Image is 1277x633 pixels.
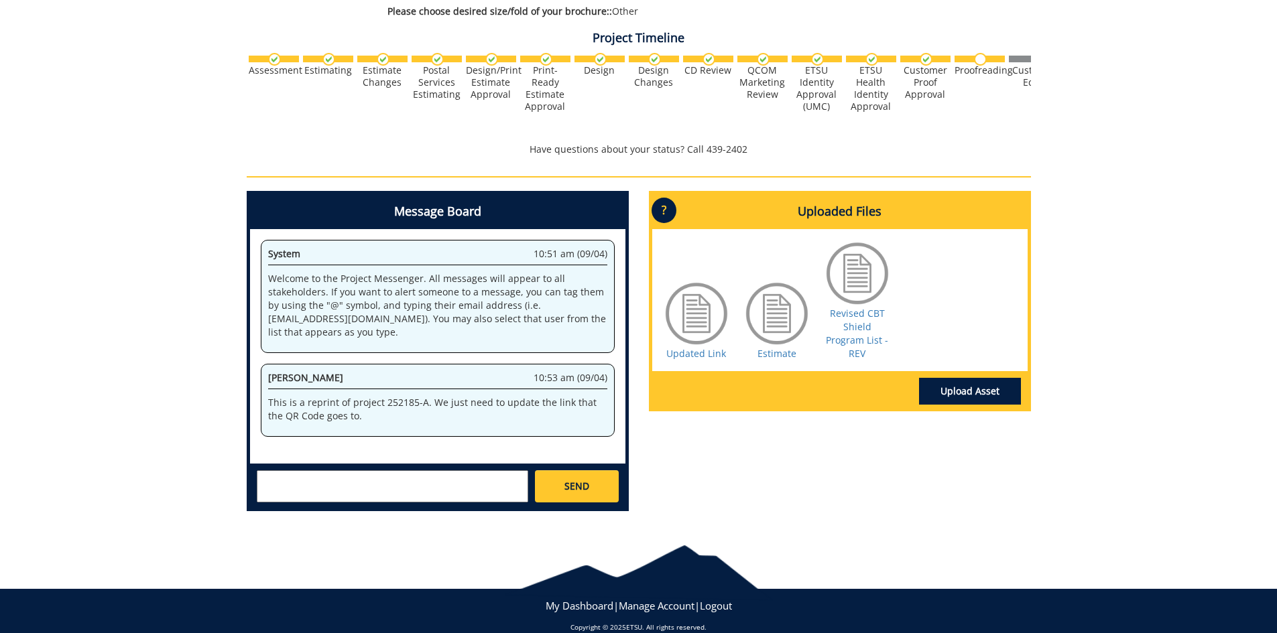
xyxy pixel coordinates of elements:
[322,53,335,66] img: checkmark
[574,64,625,76] div: Design
[387,5,612,17] span: Please choose desired size/fold of your brochure::
[757,347,796,360] a: Estimate
[247,143,1031,156] p: Have questions about your status? Call 439-2402
[431,53,444,66] img: checkmark
[846,64,896,113] div: ETSU Health Identity Approval
[485,53,498,66] img: checkmark
[619,599,694,612] a: Manage Account
[268,396,607,423] p: This is a reprint of project 252185-A. We just need to update the link that the QR Code goes to.
[865,53,878,66] img: checkmark
[268,272,607,339] p: Welcome to the Project Messenger. All messages will appear to all stakeholders. If you want to al...
[377,53,389,66] img: checkmark
[268,371,343,384] span: [PERSON_NAME]
[546,599,613,612] a: My Dashboard
[826,307,888,360] a: Revised CBT Shield Program List - REV
[534,247,607,261] span: 10:51 am (09/04)
[303,64,353,76] div: Estimating
[757,53,770,66] img: checkmark
[629,64,679,88] div: Design Changes
[737,64,788,100] div: QCOM Marketing Review
[1009,64,1059,88] div: Customer Edits
[249,64,299,76] div: Assessment
[257,470,528,502] textarea: messageToSend
[626,622,642,632] a: ETSU
[247,31,1031,45] h4: Project Timeline
[564,480,589,493] span: SEND
[652,198,676,223] p: ?
[700,599,732,612] a: Logout
[900,64,951,100] div: Customer Proof Approval
[648,53,661,66] img: checkmark
[268,247,300,260] span: System
[357,64,408,88] div: Estimate Changes
[919,378,1021,405] a: Upload Asset
[540,53,552,66] img: checkmark
[683,64,733,76] div: CD Review
[534,371,607,384] span: 10:53 am (09/04)
[412,64,462,100] div: Postal Services Estimating
[955,64,1005,76] div: Proofreading
[703,53,715,66] img: checkmark
[792,64,842,113] div: ETSU Identity Approval (UMC)
[250,194,625,229] h4: Message Board
[268,53,281,66] img: checkmark
[387,5,912,18] p: Other
[666,347,726,360] a: Updated Link
[535,470,618,502] a: SEND
[466,64,516,100] div: Design/Print Estimate Approval
[652,194,1028,229] h4: Uploaded Files
[520,64,570,113] div: Print-Ready Estimate Approval
[920,53,932,66] img: checkmark
[974,53,987,66] img: no
[811,53,824,66] img: checkmark
[594,53,607,66] img: checkmark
